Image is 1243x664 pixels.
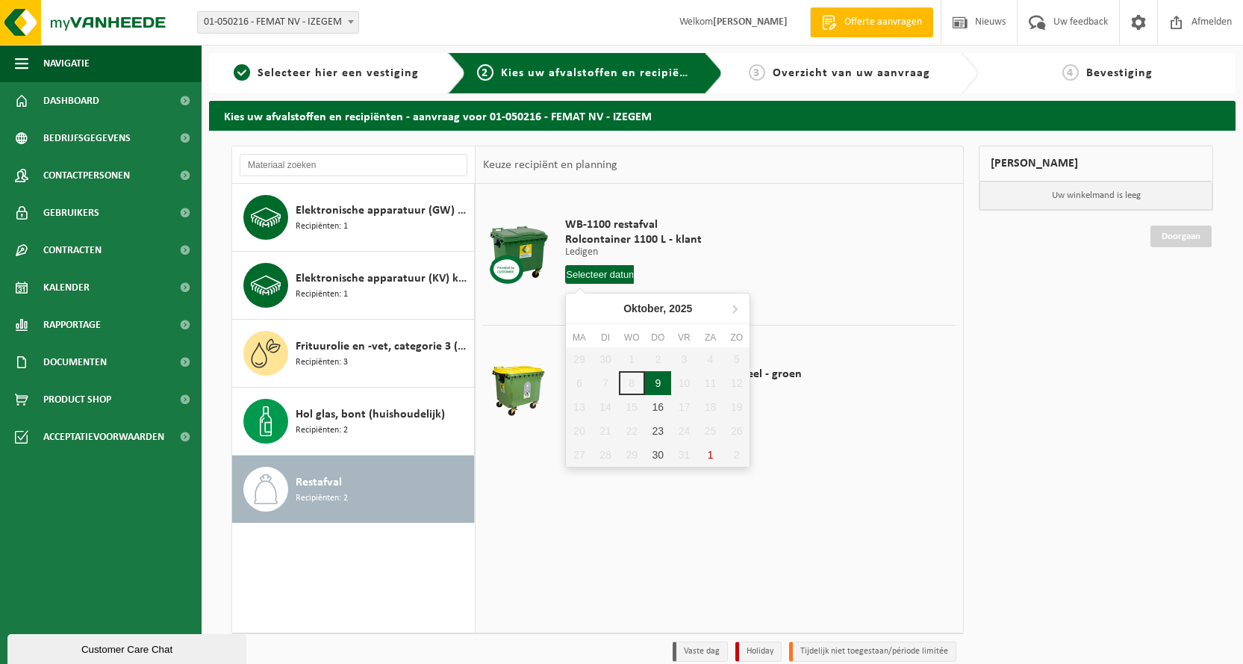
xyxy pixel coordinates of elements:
span: Recipiënten: 1 [296,220,348,234]
span: Rapportage [43,306,101,344]
span: Contracten [43,232,102,269]
p: Uw winkelmand is leeg [979,181,1212,210]
button: Restafval Recipiënten: 2 [232,456,475,523]
p: Ledigen [565,247,702,258]
span: Acceptatievoorwaarden [43,418,164,456]
span: Navigatie [43,45,90,82]
div: 30 [645,443,671,467]
div: 16 [645,395,671,419]
span: Offerte aanvragen [841,15,926,30]
span: Elektronische apparatuur (GW) groot wit (huishoudelijk) [296,202,470,220]
button: Elektronische apparatuur (GW) groot wit (huishoudelijk) Recipiënten: 1 [232,184,475,252]
div: di [592,330,618,345]
span: 1 [234,64,250,81]
div: Oktober, [617,297,698,320]
span: Recipiënten: 1 [296,288,348,302]
div: zo [723,330,750,345]
iframe: chat widget [7,631,249,664]
span: Rolcontainer 1100 L - klant [565,232,702,247]
span: 3 [749,64,765,81]
button: Elektronische apparatuur (KV) koelvries (huishoudelijk) Recipiënten: 1 [232,252,475,320]
span: Frituurolie en -vet, categorie 3 (huishoudelijk) (ongeschikt voor vergisting) [296,338,470,356]
button: Frituurolie en -vet, categorie 3 (huishoudelijk) (ongeschikt voor vergisting) Recipiënten: 3 [232,320,475,388]
div: za [697,330,723,345]
div: vr [671,330,697,345]
span: Selecteer hier een vestiging [258,67,419,79]
span: Documenten [43,344,107,381]
span: 4 [1062,64,1079,81]
div: ma [566,330,592,345]
div: 23 [645,419,671,443]
span: 01-050216 - FEMAT NV - IZEGEM [197,11,359,34]
span: Recipiënten: 2 [296,423,348,438]
span: Kies uw afvalstoffen en recipiënten [501,67,706,79]
div: do [645,330,671,345]
span: Gebruikers [43,194,99,232]
span: Product Shop [43,381,111,418]
span: 01-050216 - FEMAT NV - IZEGEM [198,12,358,33]
span: Elektronische apparatuur (KV) koelvries (huishoudelijk) [296,270,470,288]
span: WB-1100 restafval [565,217,702,232]
span: Kalender [43,269,90,306]
input: Selecteer datum [565,265,634,284]
li: Tijdelijk niet toegestaan/période limitée [789,642,956,662]
a: 1Selecteer hier een vestiging [216,64,436,82]
a: Offerte aanvragen [810,7,933,37]
button: Hol glas, bont (huishoudelijk) Recipiënten: 2 [232,388,475,456]
input: Materiaal zoeken [240,154,467,176]
div: 9 [645,371,671,395]
div: wo [619,330,645,345]
span: Overzicht van uw aanvraag [773,67,930,79]
h2: Kies uw afvalstoffen en recipiënten - aanvraag voor 01-050216 - FEMAT NV - IZEGEM [209,101,1236,130]
span: Bevestiging [1086,67,1153,79]
div: Keuze recipiënt en planning [476,146,625,184]
span: Bedrijfsgegevens [43,120,131,157]
span: 2 [477,64,493,81]
i: 2025 [669,303,692,314]
a: Doorgaan [1150,226,1212,247]
span: Contactpersonen [43,157,130,194]
div: [PERSON_NAME] [979,146,1213,181]
li: Holiday [735,642,782,662]
strong: [PERSON_NAME] [713,16,788,28]
span: Recipiënten: 2 [296,491,348,506]
span: Restafval [296,474,342,491]
span: Recipiënten: 3 [296,356,348,370]
span: Dashboard [43,82,99,120]
li: Vaste dag [673,642,728,662]
span: Hol glas, bont (huishoudelijk) [296,406,445,423]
